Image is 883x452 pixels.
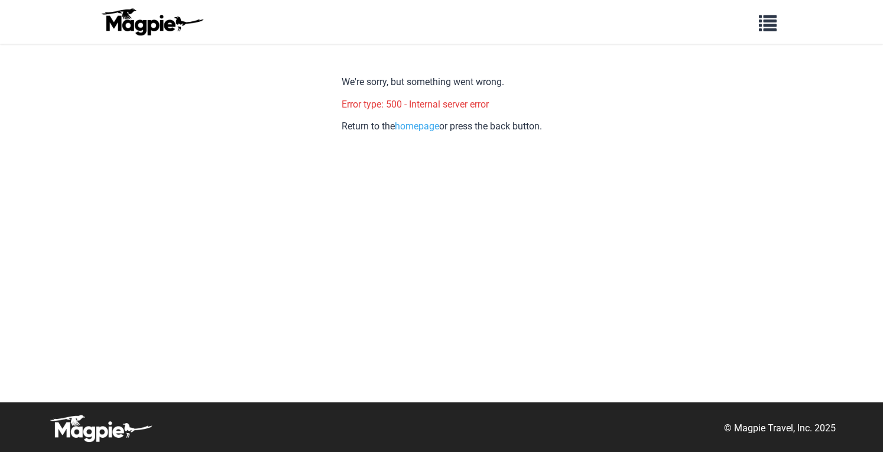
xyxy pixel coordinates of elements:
[342,119,542,134] p: Return to the or press the back button.
[342,74,542,90] p: We're sorry, but something went wrong.
[342,97,542,112] p: Error type: 500 - Internal server error
[99,8,205,36] img: logo-ab69f6fb50320c5b225c76a69d11143b.png
[47,414,154,443] img: logo-white-d94fa1abed81b67a048b3d0f0ab5b955.png
[724,421,836,436] p: © Magpie Travel, Inc. 2025
[395,121,439,132] a: homepage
